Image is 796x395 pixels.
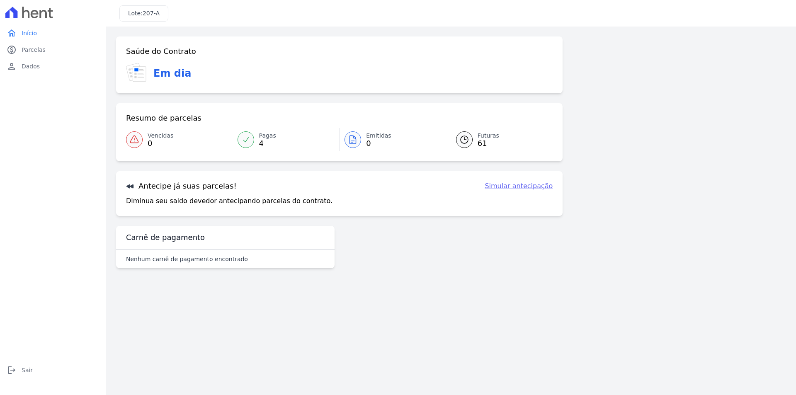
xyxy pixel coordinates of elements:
[446,128,553,151] a: Futuras 61
[148,131,173,140] span: Vencidas
[22,366,33,374] span: Sair
[22,62,40,70] span: Dados
[126,181,237,191] h3: Antecipe já suas parcelas!
[340,128,446,151] a: Emitidas 0
[126,233,205,242] h3: Carnê de pagamento
[153,66,191,81] h3: Em dia
[126,128,233,151] a: Vencidas 0
[126,113,201,123] h3: Resumo de parcelas
[478,140,499,147] span: 61
[3,362,103,378] a: logoutSair
[259,131,276,140] span: Pagas
[143,10,160,17] span: 207-A
[478,131,499,140] span: Futuras
[128,9,160,18] h3: Lote:
[7,61,17,71] i: person
[366,131,391,140] span: Emitidas
[22,46,46,54] span: Parcelas
[3,58,103,75] a: personDados
[3,41,103,58] a: paidParcelas
[126,196,332,206] p: Diminua seu saldo devedor antecipando parcelas do contrato.
[148,140,173,147] span: 0
[126,255,248,263] p: Nenhum carnê de pagamento encontrado
[259,140,276,147] span: 4
[7,45,17,55] i: paid
[485,181,553,191] a: Simular antecipação
[3,25,103,41] a: homeInício
[366,140,391,147] span: 0
[22,29,37,37] span: Início
[233,128,340,151] a: Pagas 4
[7,365,17,375] i: logout
[126,46,196,56] h3: Saúde do Contrato
[7,28,17,38] i: home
